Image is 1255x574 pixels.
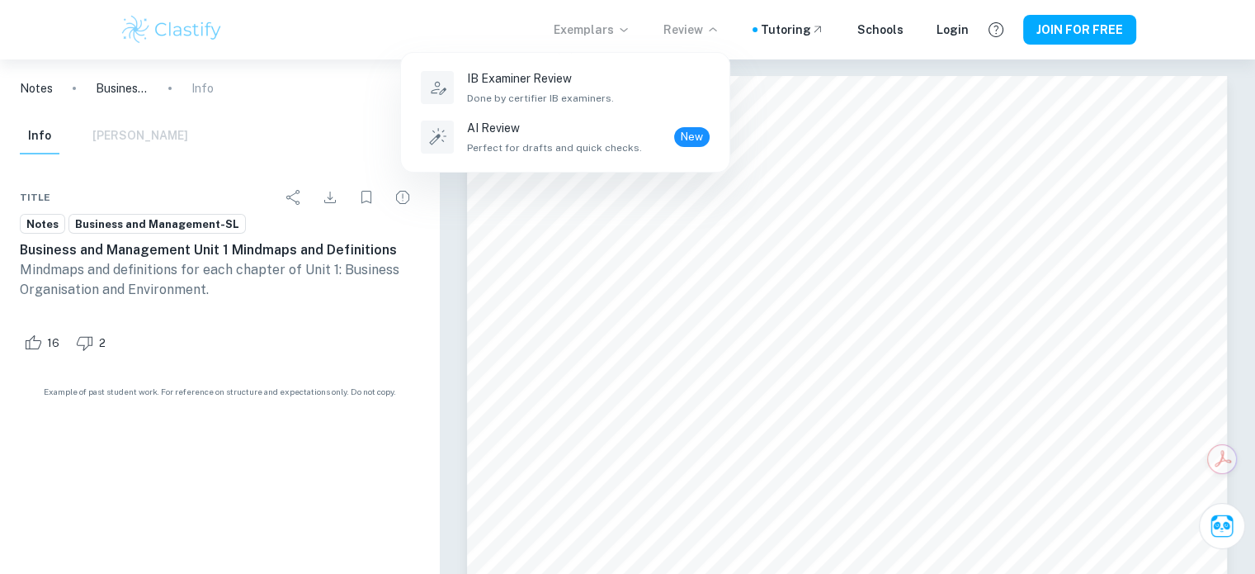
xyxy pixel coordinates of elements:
[467,91,614,106] span: Done by certifier IB examiners.
[674,129,710,145] span: New
[418,66,713,109] a: IB Examiner ReviewDone by certifier IB examiners.
[418,116,713,159] a: AI ReviewPerfect for drafts and quick checks.New
[467,140,642,155] span: Perfect for drafts and quick checks.
[467,119,642,137] p: AI Review
[467,69,614,88] p: IB Examiner Review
